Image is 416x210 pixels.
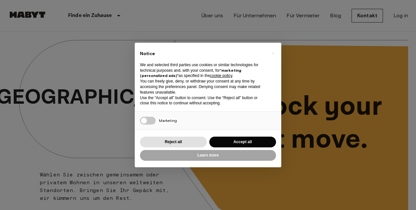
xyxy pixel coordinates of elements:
button: Reject all [140,137,207,147]
a: cookie policy [210,73,232,78]
button: Learn more [140,150,276,161]
span: × [272,49,274,57]
button: Close this notice [268,48,278,58]
button: Accept all [209,137,276,147]
h2: Notice [140,51,266,57]
strong: “marketing (personalized ads)” [140,68,241,78]
p: We and selected third parties use cookies or similar technologies for technical purposes and, wit... [140,62,266,79]
p: You can freely give, deny, or withdraw your consent at any time by accessing the preferences pane... [140,79,266,95]
span: Marketing [159,118,177,123]
p: Use the “Accept all” button to consent. Use the “Reject all” button or close this notice to conti... [140,95,266,106]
